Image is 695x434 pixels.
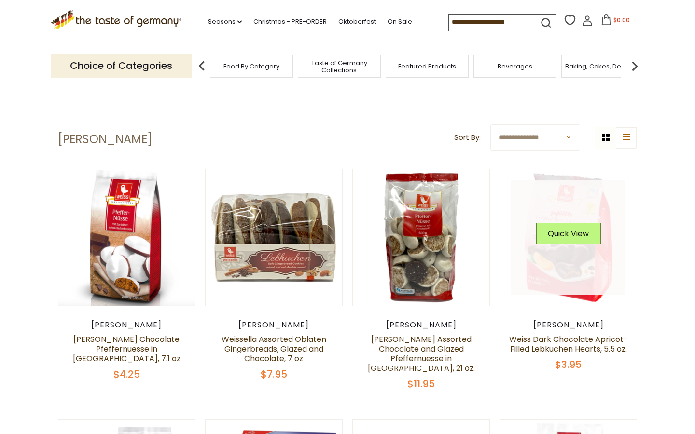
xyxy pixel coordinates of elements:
a: On Sale [388,16,412,27]
button: Quick View [536,223,601,244]
span: $0.00 [613,16,630,24]
a: Seasons [208,16,242,27]
a: Beverages [498,63,532,70]
button: $0.00 [595,14,636,29]
img: Weissella [206,169,342,306]
img: Weiss [353,169,489,306]
label: Sort By: [454,132,481,144]
p: Choice of Categories [51,54,192,78]
a: Oktoberfest [338,16,376,27]
img: previous arrow [192,56,211,76]
h1: [PERSON_NAME] [58,132,152,147]
a: Weissella Assorted Oblaten Gingerbreads, Glazed and Chocolate, 7 oz [222,334,326,364]
a: Christmas - PRE-ORDER [253,16,327,27]
a: Food By Category [223,63,279,70]
span: $4.25 [113,367,140,381]
div: [PERSON_NAME] [352,320,490,330]
a: [PERSON_NAME] Chocolate Pfeffernuesse in [GEOGRAPHIC_DATA], 7.1 oz [73,334,181,364]
div: [PERSON_NAME] [205,320,343,330]
span: $3.95 [555,358,582,371]
img: Weiss [58,169,195,306]
span: $7.95 [261,367,287,381]
a: Weiss Dark Chocolate Apricot-Filled Lebkuchen Hearts, 5.5 oz. [509,334,628,354]
div: [PERSON_NAME] [58,320,195,330]
div: [PERSON_NAME] [500,320,637,330]
img: next arrow [625,56,644,76]
a: Taste of Germany Collections [301,59,378,74]
a: Featured Products [398,63,456,70]
span: $11.95 [407,377,435,391]
a: Baking, Cakes, Desserts [565,63,640,70]
img: Weiss [500,169,637,306]
a: [PERSON_NAME] Assorted Chocolate and Glazed Pfeffernuesse in [GEOGRAPHIC_DATA], 21 oz. [368,334,475,374]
